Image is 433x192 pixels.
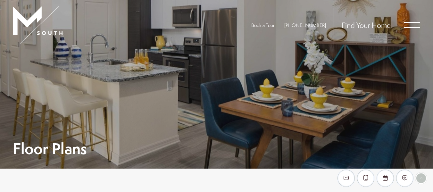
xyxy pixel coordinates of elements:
button: Open Menu [404,22,420,28]
a: Call Us at 813-570-8014 [284,22,326,29]
span: [PHONE_NUMBER] [284,22,326,29]
a: Find Your Home [342,20,391,30]
img: MSouth [13,6,62,44]
h1: Floor Plans [13,141,87,156]
a: Book a Tour [251,22,275,29]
